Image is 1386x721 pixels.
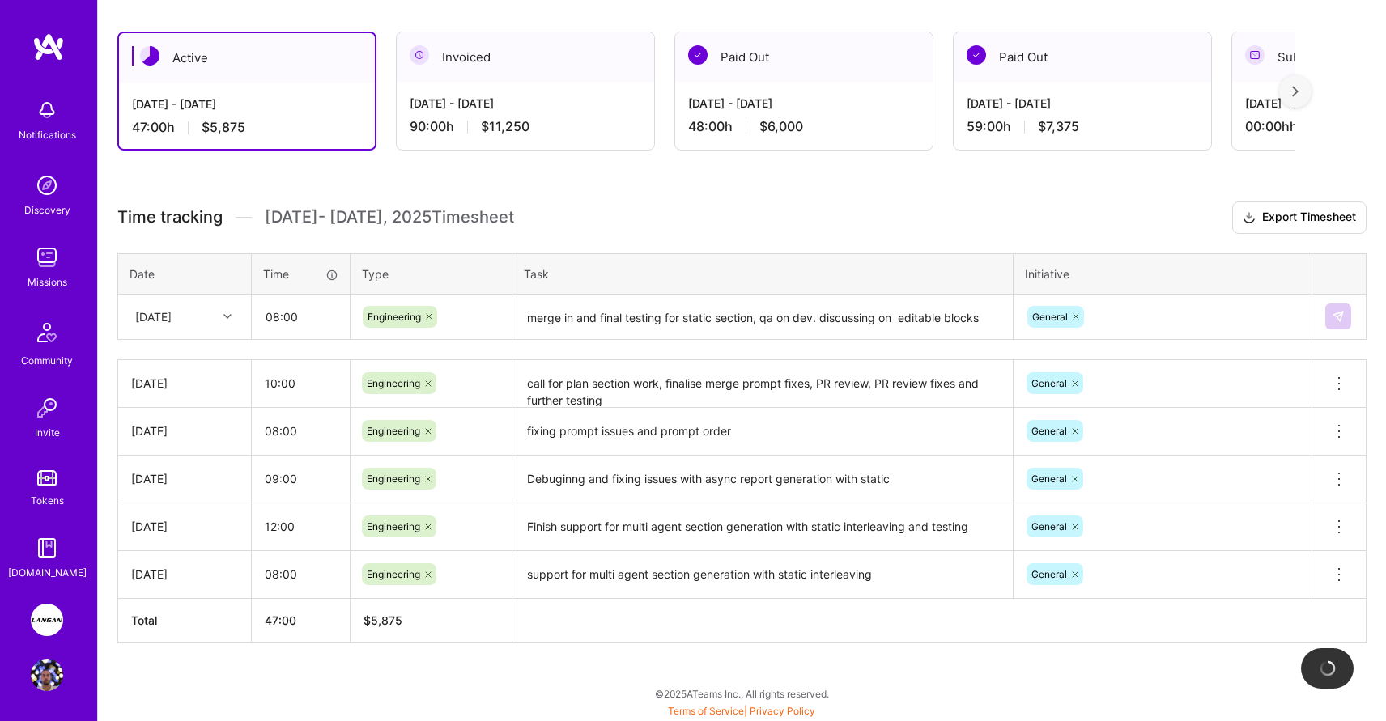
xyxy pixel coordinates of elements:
img: Submit [1332,310,1345,323]
div: Active [119,33,375,83]
span: General [1031,520,1067,532]
span: General [1031,568,1067,580]
div: Invoiced [397,32,654,82]
span: $6,000 [759,118,803,135]
div: 90:00 h [410,118,641,135]
div: Invite [35,424,60,441]
th: Total [118,598,252,642]
textarea: Finish support for multi agent section generation with static interleaving and testing [514,505,1011,549]
img: bell [31,94,63,126]
button: Export Timesheet [1232,201,1367,234]
span: General [1032,311,1068,323]
img: Langan: AI-Copilot for Environmental Site Assessment [31,604,63,636]
a: Terms of Service [668,705,744,717]
th: 47:00 [252,598,351,642]
span: General [1031,473,1067,485]
textarea: fixing prompt issues and prompt order [514,409,1011,454]
div: [DATE] [135,308,172,325]
div: [DATE] - [DATE] [410,95,641,112]
div: 48:00 h [688,118,920,135]
span: $11,250 [481,118,529,135]
span: General [1031,377,1067,389]
span: Engineering [367,520,420,532]
input: HH:MM [252,553,350,596]
a: Privacy Policy [750,705,815,717]
span: $7,375 [1038,118,1079,135]
span: Engineering [368,311,421,323]
input: HH:MM [252,409,350,452]
input: HH:MM [253,295,349,338]
img: Paid Out [688,45,708,65]
div: 59:00 h [967,118,1198,135]
span: Engineering [367,473,420,485]
th: Date [118,253,252,294]
div: Community [21,352,73,369]
textarea: call for plan section work, finalise merge prompt fixes, PR review, PR review fixes and further t... [514,362,1011,406]
img: Active [140,46,159,66]
textarea: Debuginng and fixing issues with async report generation with static [514,457,1011,502]
input: HH:MM [252,362,350,405]
i: icon Download [1243,210,1256,227]
div: [DOMAIN_NAME] [8,564,87,581]
th: Type [351,253,512,294]
span: Engineering [367,425,420,437]
span: $5,875 [202,119,245,136]
th: Task [512,253,1014,294]
img: right [1292,86,1299,97]
div: Time [263,265,338,282]
div: null [1325,303,1353,329]
div: 47:00 h [132,119,362,136]
img: Invoiced [410,45,429,65]
img: tokens [37,470,57,486]
span: Time tracking [117,207,223,227]
div: Missions [28,274,67,291]
span: | [668,705,815,717]
div: Initiative [1025,265,1300,282]
div: [DATE] - [DATE] [132,95,362,112]
span: Engineering [367,568,420,580]
div: © 2025 ATeams Inc., All rights reserved. [97,673,1386,714]
div: Paid Out [954,32,1211,82]
div: [DATE] [131,470,238,487]
a: Langan: AI-Copilot for Environmental Site Assessment [27,604,67,636]
span: $ 5,875 [364,613,402,627]
div: [DATE] [131,422,238,439]
div: Notifications [19,126,76,143]
div: [DATE] - [DATE] [688,95,920,112]
input: HH:MM [252,457,350,500]
div: [DATE] - [DATE] [967,95,1198,112]
img: loading [1316,657,1339,680]
img: guide book [31,532,63,564]
i: icon Chevron [223,312,232,320]
a: User Avatar [27,659,67,691]
img: Submitted [1245,45,1265,65]
img: User Avatar [31,659,63,691]
div: [DATE] [131,566,238,583]
img: teamwork [31,241,63,274]
textarea: support for multi agent section generation with static interleaving [514,553,1011,597]
textarea: merge in and final testing for static section, qa on dev. discussing on editable blocks [514,296,1011,339]
div: [DATE] [131,375,238,392]
img: Invite [31,392,63,424]
img: Paid Out [967,45,986,65]
span: General [1031,425,1067,437]
input: HH:MM [252,505,350,548]
div: Paid Out [675,32,933,82]
span: [DATE] - [DATE] , 2025 Timesheet [265,207,514,227]
div: Tokens [31,492,64,509]
div: [DATE] [131,518,238,535]
img: logo [32,32,65,61]
img: Community [28,313,66,352]
img: discovery [31,169,63,201]
span: Engineering [367,377,420,389]
div: Discovery [24,201,70,218]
